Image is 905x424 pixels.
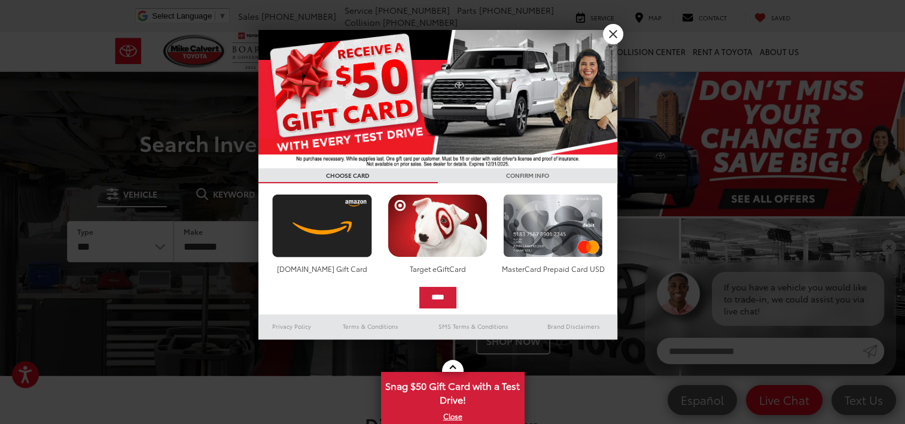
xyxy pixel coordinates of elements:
a: Terms & Conditions [325,319,416,334]
a: Privacy Policy [258,319,325,334]
img: amazoncard.png [269,194,375,258]
img: mastercard.png [500,194,606,258]
a: Brand Disclaimers [530,319,617,334]
h3: CONFIRM INFO [438,168,617,183]
div: MasterCard Prepaid Card USD [500,264,606,274]
span: Snag $50 Gift Card with a Test Drive! [382,373,523,410]
img: targetcard.png [385,194,490,258]
div: Target eGiftCard [385,264,490,274]
h3: CHOOSE CARD [258,168,438,183]
div: [DOMAIN_NAME] Gift Card [269,264,375,274]
img: 55838_top_625864.jpg [258,30,617,168]
a: SMS Terms & Conditions [417,319,530,334]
